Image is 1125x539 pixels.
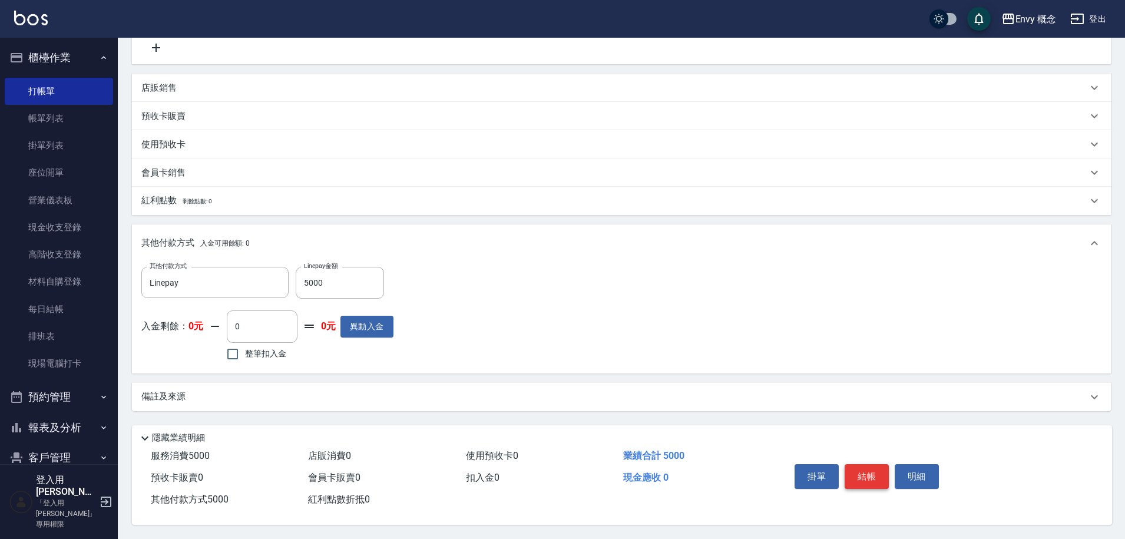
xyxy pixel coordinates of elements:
div: 使用預收卡 [132,130,1111,158]
span: 剩餘點數: 0 [183,198,212,204]
p: 會員卡銷售 [141,167,186,179]
span: 現金應收 0 [623,472,669,483]
div: 預收卡販賣 [132,102,1111,130]
p: 使用預收卡 [141,138,186,151]
span: 其他付款方式 5000 [151,494,229,505]
div: 紅利點數剩餘點數: 0 [132,187,1111,215]
span: 服務消費 5000 [151,450,210,461]
label: 其他付款方式 [150,262,187,270]
button: 明細 [895,464,939,489]
div: 備註及來源 [132,383,1111,411]
button: 預約管理 [5,382,113,412]
span: 扣入金 0 [466,472,499,483]
span: 業績合計 5000 [623,450,684,461]
strong: 0元 [188,320,203,332]
button: 登出 [1066,8,1111,30]
div: 會員卡銷售 [132,158,1111,187]
a: 高階收支登錄 [5,241,113,268]
button: 掛單 [795,464,839,489]
button: 報表及分析 [5,412,113,443]
p: 入金剩餘： [141,320,203,333]
label: Linepay金額 [304,262,337,270]
button: 結帳 [845,464,889,489]
a: 打帳單 [5,78,113,105]
div: 其他付款方式入金可用餘額: 0 [132,224,1111,262]
strong: 0元 [321,320,336,333]
a: 營業儀表板 [5,187,113,214]
p: 「登入用[PERSON_NAME]」專用權限 [36,498,96,530]
a: 每日結帳 [5,296,113,323]
p: 紅利點數 [141,194,211,207]
a: 排班表 [5,323,113,350]
button: Envy 概念 [997,7,1061,31]
img: Person [9,490,33,514]
div: Envy 概念 [1015,12,1057,27]
a: 帳單列表 [5,105,113,132]
a: 掛單列表 [5,132,113,159]
p: 備註及來源 [141,391,186,403]
p: 隱藏業績明細 [152,432,205,444]
button: save [967,7,991,31]
p: 店販銷售 [141,82,177,94]
button: 客戶管理 [5,442,113,473]
span: 紅利點數折抵 0 [308,494,370,505]
span: 整筆扣入金 [245,348,286,360]
span: 店販消費 0 [308,450,351,461]
a: 現場電腦打卡 [5,350,113,377]
h5: 登入用[PERSON_NAME] [36,474,96,498]
a: 材料自購登錄 [5,268,113,295]
span: 會員卡販賣 0 [308,472,360,483]
button: 異動入金 [340,316,393,338]
a: 現金收支登錄 [5,214,113,241]
button: 櫃檯作業 [5,42,113,73]
p: 其他付款方式 [141,237,250,250]
span: 入金可用餘額: 0 [200,239,250,247]
a: 座位開單 [5,159,113,186]
span: 使用預收卡 0 [466,450,518,461]
img: Logo [14,11,48,25]
span: 預收卡販賣 0 [151,472,203,483]
p: 預收卡販賣 [141,110,186,123]
div: 店販銷售 [132,74,1111,102]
